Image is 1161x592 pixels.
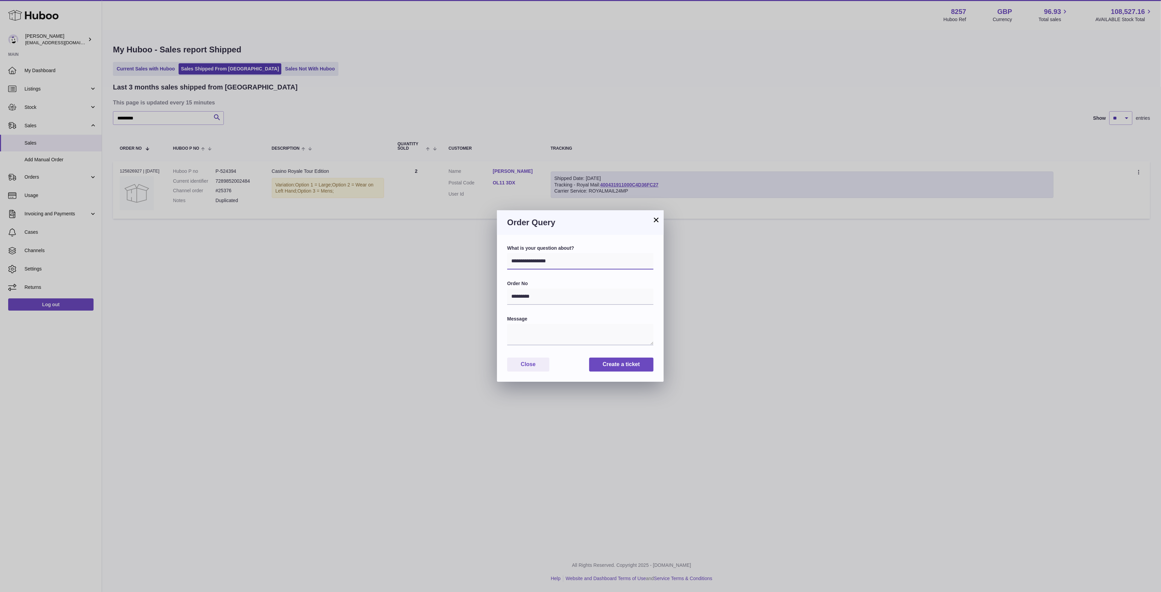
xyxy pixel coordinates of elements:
[507,316,653,322] label: Message
[589,358,653,372] button: Create a ticket
[507,217,653,228] h3: Order Query
[507,245,653,251] label: What is your question about?
[507,358,549,372] button: Close
[652,216,660,224] button: ×
[507,280,653,287] label: Order No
